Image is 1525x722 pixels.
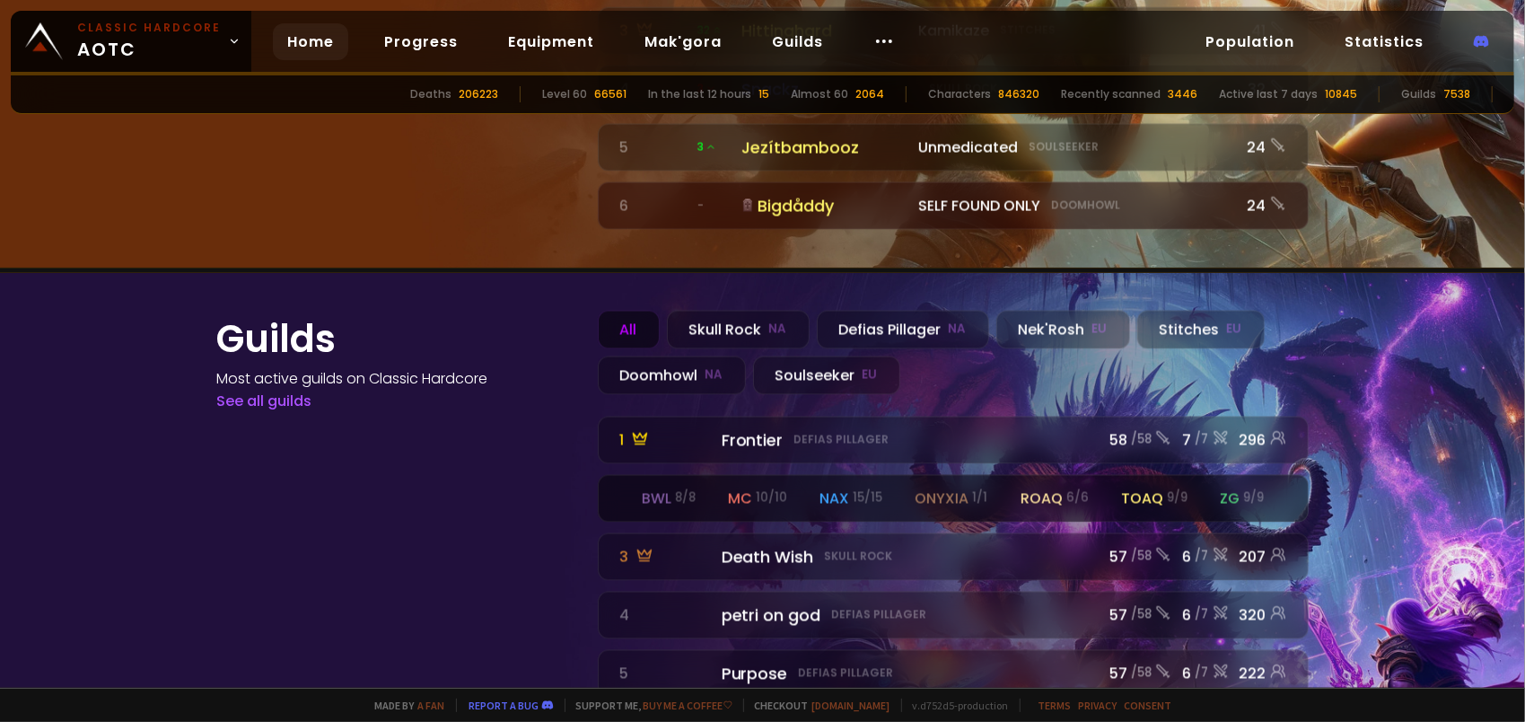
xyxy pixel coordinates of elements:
[410,86,451,102] div: Deaths
[1240,195,1286,217] div: 24
[1137,311,1265,349] div: Stitches
[494,23,609,60] a: Equipment
[642,488,696,510] div: bwl
[598,533,1309,581] a: 3 Death WishSkull Rock57 /586/7207
[1191,23,1309,60] a: Population
[565,699,732,712] span: Support me,
[77,20,221,36] small: Classic Hardcore
[1079,699,1117,712] a: Privacy
[1240,136,1286,159] div: 24
[217,367,576,390] h4: Most active guilds on Classic Hardcore
[1401,86,1436,102] div: Guilds
[928,86,991,102] div: Characters
[1227,321,1242,339] small: EU
[998,86,1039,102] div: 846320
[217,391,312,411] a: See all guilds
[598,357,746,395] div: Doomhowl
[217,311,576,367] h1: Guilds
[630,23,736,60] a: Mak'gora
[741,136,908,160] div: Jezítbambooz
[1243,489,1264,507] small: 9 / 9
[916,488,988,510] div: onyxia
[1325,86,1357,102] div: 10845
[594,86,627,102] div: 66561
[598,475,1309,523] a: bwl 8/8mc 10/10nax 15/15onyxia 1/1roaq 6/6toaq 9/9zg 9/9
[1219,86,1318,102] div: Active last 7 days
[996,311,1130,349] div: Nek'Rosh
[418,699,445,712] a: a fan
[1168,86,1197,102] div: 3446
[949,321,967,339] small: NA
[769,321,787,339] small: NA
[706,366,723,384] small: NA
[973,489,988,507] small: 1 / 1
[675,489,696,507] small: 8 / 8
[370,23,472,60] a: Progress
[855,86,884,102] div: 2064
[598,311,660,349] div: All
[741,194,908,218] div: Bigdåddy
[863,366,878,384] small: EU
[1121,488,1188,510] div: toaq
[598,650,1309,698] a: 5 PurposeDefias Pillager57 /586/7222
[756,489,787,507] small: 10 / 10
[697,198,704,214] span: -
[1029,139,1099,155] small: Soulseeker
[817,311,989,349] div: Defias Pillager
[758,23,837,60] a: Guilds
[77,20,221,63] span: AOTC
[1167,489,1188,507] small: 9 / 9
[469,699,539,712] a: Report a bug
[901,699,1009,712] span: v. d752d5 - production
[364,699,445,712] span: Made by
[648,86,751,102] div: In the last 12 hours
[1330,23,1438,60] a: Statistics
[1039,699,1072,712] a: Terms
[598,417,1309,464] a: 1 FrontierDefias Pillager58 /587/7296
[918,195,1228,217] div: SELF FOUND ONLY
[1061,86,1161,102] div: Recently scanned
[1066,489,1089,507] small: 6 / 6
[791,86,848,102] div: Almost 60
[1092,321,1108,339] small: EU
[1443,86,1470,102] div: 7538
[1051,198,1120,214] small: Doomhowl
[918,136,1228,159] div: Unmedicated
[743,699,890,712] span: Checkout
[853,489,882,507] small: 15 / 15
[11,11,251,72] a: Classic HardcoreAOTC
[620,136,687,159] div: 5
[667,311,810,349] div: Skull Rock
[598,124,1309,172] a: 5 3JezítbamboozUnmedicatedSoulseeker24
[758,86,769,102] div: 15
[273,23,348,60] a: Home
[812,699,890,712] a: [DOMAIN_NAME]
[1220,488,1264,510] div: zg
[598,182,1309,230] a: 6 -BigdåddySELF FOUND ONLYDoomhowl24
[620,195,687,217] div: 6
[697,139,716,155] span: 3
[598,592,1309,639] a: 4 petri on godDefias Pillager57 /586/7320
[819,488,882,510] div: nax
[728,488,787,510] div: mc
[542,86,587,102] div: Level 60
[644,699,732,712] a: Buy me a coffee
[459,86,498,102] div: 206223
[598,7,1309,55] a: 3 32 HittinghardKamikazeStitches41
[1021,488,1089,510] div: roaq
[753,357,900,395] div: Soulseeker
[1125,699,1172,712] a: Consent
